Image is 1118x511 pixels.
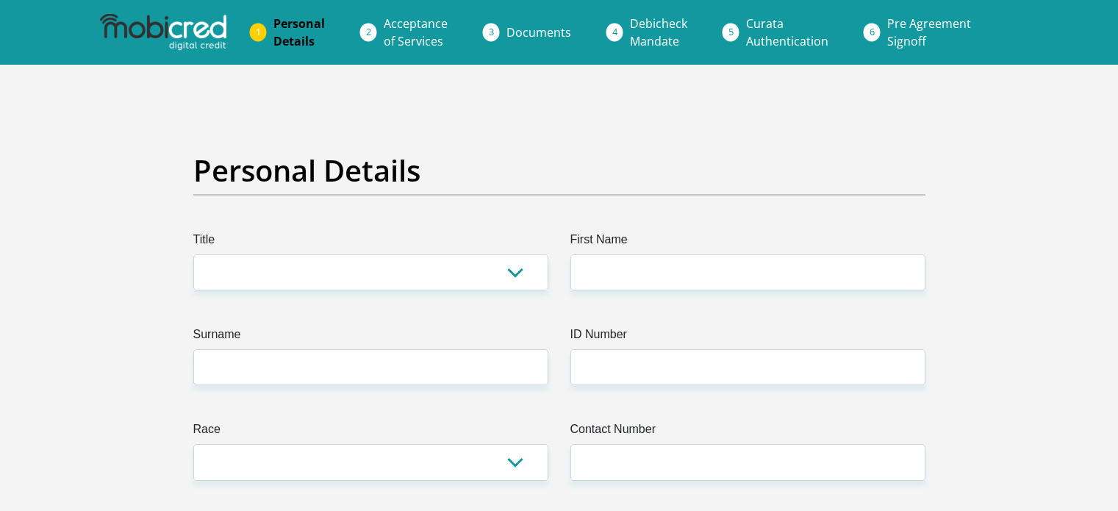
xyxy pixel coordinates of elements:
span: Pre Agreement Signoff [887,15,971,49]
a: Pre AgreementSignoff [875,9,983,56]
label: Contact Number [570,421,925,444]
span: Personal Details [273,15,325,49]
img: mobicred logo [100,14,226,51]
label: Title [193,231,548,254]
span: Documents [506,24,571,40]
label: Surname [193,326,548,349]
span: Acceptance of Services [384,15,448,49]
a: CurataAuthentication [734,9,840,56]
label: First Name [570,231,925,254]
a: Acceptanceof Services [372,9,459,56]
a: Documents [495,18,583,47]
label: ID Number [570,326,925,349]
input: First Name [570,254,925,290]
input: Surname [193,349,548,385]
a: PersonalDetails [262,9,337,56]
a: DebicheckMandate [618,9,699,56]
input: Contact Number [570,444,925,480]
span: Debicheck Mandate [630,15,687,49]
label: Race [193,421,548,444]
input: ID Number [570,349,925,385]
span: Curata Authentication [746,15,828,49]
h2: Personal Details [193,153,925,188]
